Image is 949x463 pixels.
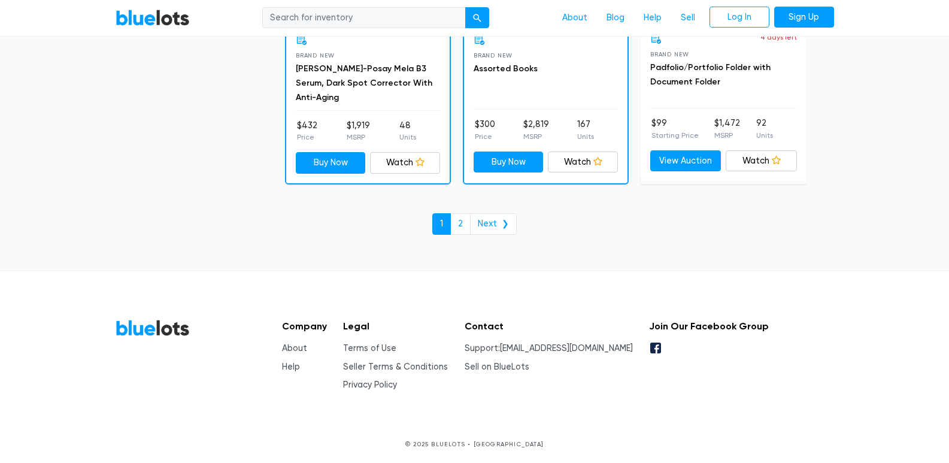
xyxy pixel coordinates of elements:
[297,132,317,143] p: Price
[296,52,335,59] span: Brand New
[116,9,190,26] a: BlueLots
[370,152,440,174] a: Watch
[649,320,769,332] h5: Join Our Facebook Group
[470,213,517,235] a: Next ❯
[523,131,549,142] p: MSRP
[548,152,618,173] a: Watch
[296,152,366,174] a: Buy Now
[474,152,544,173] a: Buy Now
[399,132,416,143] p: Units
[282,343,307,353] a: About
[760,32,797,43] p: 4 days left
[671,7,705,29] a: Sell
[650,150,721,172] a: View Auction
[774,7,834,28] a: Sign Up
[347,132,370,143] p: MSRP
[714,130,740,141] p: MSRP
[343,343,396,353] a: Terms of Use
[116,440,834,449] p: © 2025 BLUELOTS • [GEOGRAPHIC_DATA]
[714,117,740,141] li: $1,472
[651,117,699,141] li: $99
[651,130,699,141] p: Starting Price
[710,7,769,28] a: Log In
[475,131,495,142] p: Price
[296,63,432,102] a: [PERSON_NAME]-Posay Mela B3 Serum, Dark Spot Corrector With Anti-Aging
[756,130,773,141] p: Units
[553,7,597,29] a: About
[343,362,448,372] a: Seller Terms & Conditions
[475,118,495,142] li: $300
[756,117,773,141] li: 92
[432,213,451,235] a: 1
[474,52,513,59] span: Brand New
[465,342,633,355] li: Support:
[577,131,594,142] p: Units
[465,320,633,332] h5: Contact
[262,7,466,29] input: Search for inventory
[597,7,634,29] a: Blog
[282,320,327,332] h5: Company
[399,119,416,143] li: 48
[297,119,317,143] li: $432
[650,62,771,87] a: Padfolio/Portfolio Folder with Document Folder
[577,118,594,142] li: 167
[343,320,448,332] h5: Legal
[523,118,549,142] li: $2,819
[634,7,671,29] a: Help
[726,150,797,172] a: Watch
[474,63,538,74] a: Assorted Books
[343,380,397,390] a: Privacy Policy
[450,213,471,235] a: 2
[465,362,529,372] a: Sell on BlueLots
[500,343,633,353] a: [EMAIL_ADDRESS][DOMAIN_NAME]
[650,51,689,58] span: Brand New
[347,119,370,143] li: $1,919
[116,319,190,337] a: BlueLots
[282,362,300,372] a: Help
